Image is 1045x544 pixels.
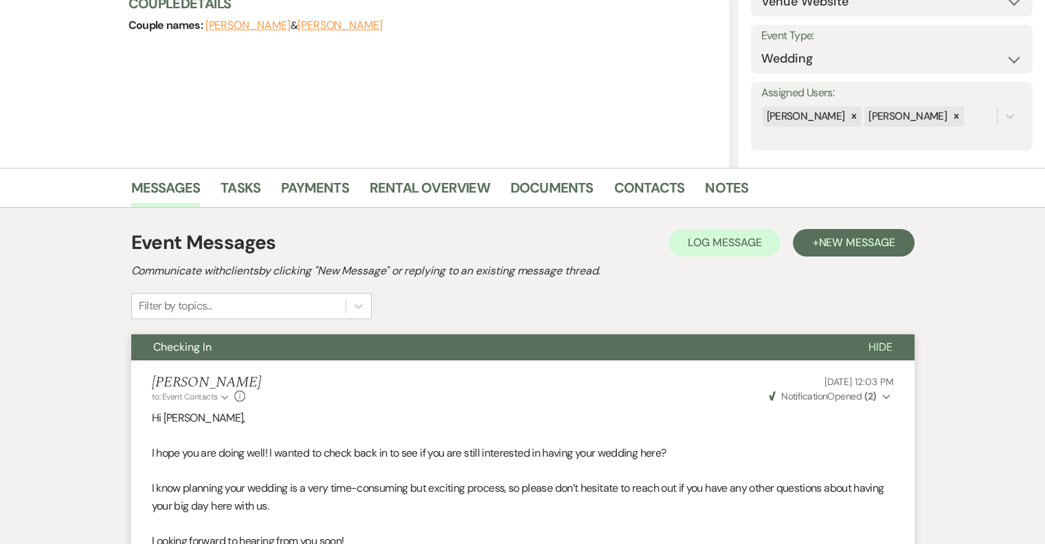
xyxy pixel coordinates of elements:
[846,334,914,360] button: Hide
[131,177,201,207] a: Messages
[139,298,212,314] div: Filter by topics...
[767,389,894,404] button: NotificationOpened (2)
[221,177,260,207] a: Tasks
[152,391,231,403] button: to: Event Contacts
[864,107,949,127] div: [PERSON_NAME]
[205,19,383,32] span: &
[824,376,894,388] span: [DATE] 12:03 PM
[152,446,666,460] span: I hope you are doing well! I wanted to check back in to see if you are still interested in having...
[614,177,685,207] a: Contacts
[370,177,490,207] a: Rental Overview
[668,229,780,257] button: Log Message
[152,409,894,427] p: Hi [PERSON_NAME],
[818,235,895,250] span: New Message
[281,177,349,207] a: Payments
[761,26,1022,46] label: Event Type:
[131,334,846,360] button: Checking In
[152,374,261,391] h5: [PERSON_NAME]
[152,391,218,402] span: to: Event Contacts
[864,390,876,402] strong: ( 2 )
[705,177,748,207] a: Notes
[510,177,594,207] a: Documents
[688,235,761,250] span: Log Message
[152,481,884,513] span: I know planning your wedding is a very time-consuming but exciting process, so please don’t hesit...
[868,340,892,354] span: Hide
[781,390,827,402] span: Notification
[153,340,212,354] span: Checking In
[761,83,1022,103] label: Assigned Users:
[131,228,276,257] h1: Event Messages
[769,390,877,402] span: Opened
[128,18,205,32] span: Couple names:
[763,107,847,127] div: [PERSON_NAME]
[793,229,914,257] button: +New Message
[205,20,291,31] button: [PERSON_NAME]
[131,263,914,279] h2: Communicate with clients by clicking "New Message" or replying to an existing message thread.
[297,20,383,31] button: [PERSON_NAME]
